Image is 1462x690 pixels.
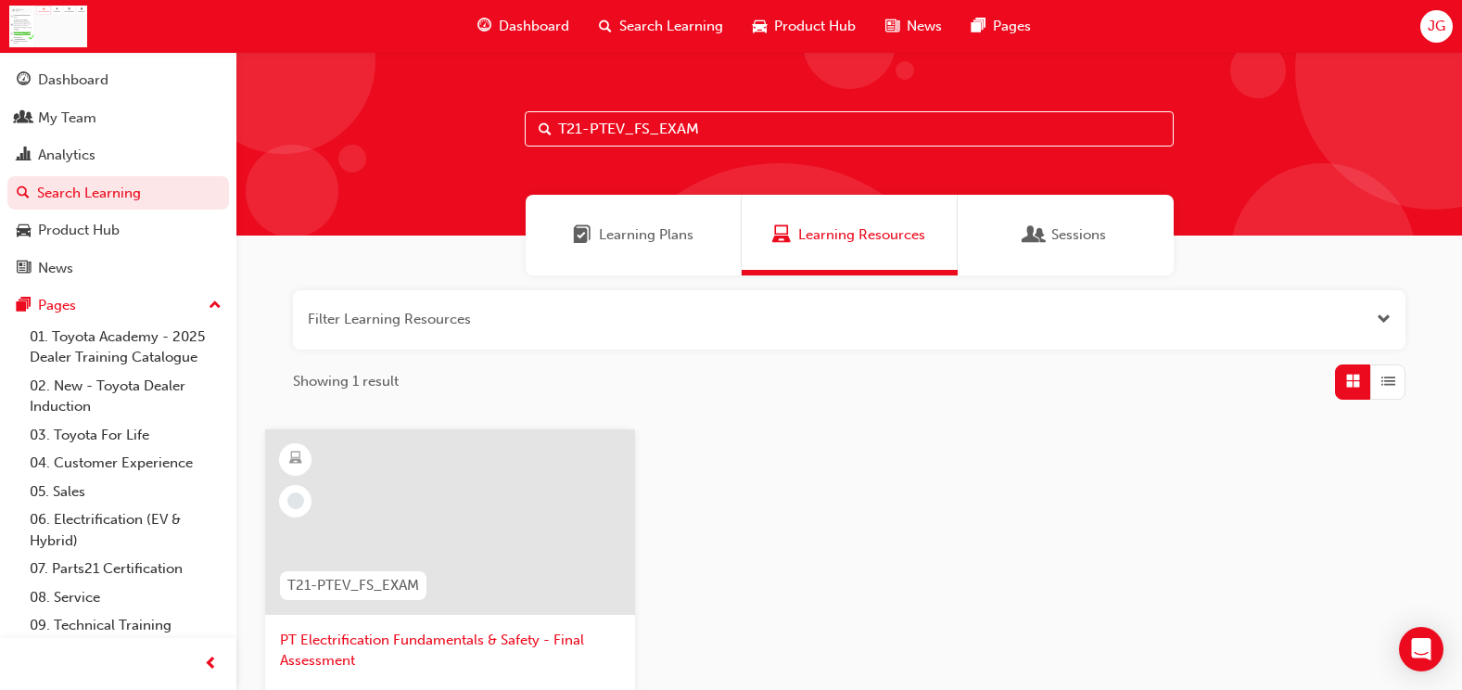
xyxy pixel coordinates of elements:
a: Learning ResourcesLearning Resources [742,195,958,275]
span: Showing 1 result [293,371,399,392]
span: car-icon [17,223,31,239]
a: search-iconSearch Learning [584,7,738,45]
a: Dashboard [7,63,229,97]
span: prev-icon [204,653,218,676]
span: car-icon [753,15,767,38]
a: Product Hub [7,213,229,248]
a: SessionsSessions [958,195,1174,275]
a: My Team [7,101,229,135]
span: news-icon [885,15,899,38]
span: Product Hub [774,16,856,37]
div: Dashboard [38,70,108,91]
span: Learning Resources [798,224,925,246]
img: Trak [9,6,87,47]
a: Search Learning [7,176,229,211]
span: guage-icon [17,72,31,89]
span: Sessions [1025,224,1044,246]
span: news-icon [17,261,31,277]
span: Learning Plans [599,224,693,246]
button: Pages [7,288,229,323]
span: Sessions [1051,224,1106,246]
button: DashboardMy TeamAnalyticsSearch LearningProduct HubNews [7,59,229,288]
span: search-icon [17,185,30,202]
span: learningRecordVerb_NONE-icon [287,492,304,509]
a: news-iconNews [871,7,957,45]
div: Product Hub [38,220,120,241]
span: Learning Plans [573,224,591,246]
span: up-icon [209,294,222,318]
span: Learning Resources [772,224,791,246]
span: chart-icon [17,147,31,164]
span: people-icon [17,110,31,127]
a: 05. Sales [22,478,229,506]
a: Learning PlansLearning Plans [526,195,742,275]
span: List [1381,371,1395,392]
a: 08. Service [22,583,229,612]
a: News [7,251,229,286]
span: pages-icon [17,298,31,314]
div: My Team [38,108,96,129]
div: Pages [38,295,76,316]
span: pages-icon [972,15,985,38]
span: News [907,16,942,37]
span: JG [1428,16,1445,37]
a: 01. Toyota Academy - 2025 Dealer Training Catalogue [22,323,229,372]
button: Open the filter [1377,309,1391,330]
a: pages-iconPages [957,7,1046,45]
div: Analytics [38,145,95,166]
div: News [38,258,73,279]
input: Search... [525,111,1174,147]
button: JG [1420,10,1453,43]
span: search-icon [599,15,612,38]
a: 04. Customer Experience [22,449,229,478]
a: car-iconProduct Hub [738,7,871,45]
span: Pages [993,16,1031,37]
a: guage-iconDashboard [463,7,584,45]
a: Analytics [7,138,229,172]
span: guage-icon [477,15,491,38]
a: 07. Parts21 Certification [22,555,229,583]
span: Dashboard [499,16,569,37]
span: Search Learning [619,16,723,37]
a: 02. New - Toyota Dealer Induction [22,372,229,421]
span: learningResourceType_ELEARNING-icon [289,447,302,471]
span: Search [539,119,552,140]
span: T21-PTEV_FS_EXAM [287,575,419,596]
a: 06. Electrification (EV & Hybrid) [22,505,229,555]
div: Open Intercom Messenger [1399,627,1443,671]
a: 09. Technical Training [22,611,229,640]
span: PT Electrification Fundamentals & Safety - Final Assessment [280,630,620,671]
span: Grid [1346,371,1360,392]
a: 03. Toyota For Life [22,421,229,450]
